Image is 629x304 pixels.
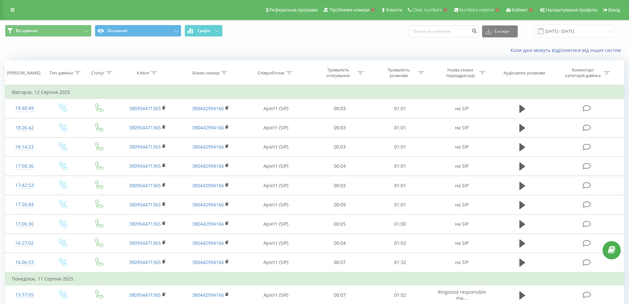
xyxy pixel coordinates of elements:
td: 00:09 [310,195,370,214]
td: 01:00 [370,214,431,234]
td: Архітт (SIP) [242,156,310,176]
a: 380442994166 [192,163,224,169]
td: Вівторок, 12 Серпня 2025 [5,86,624,99]
a: 380442994166 [192,144,224,150]
a: 380442994166 [192,105,224,111]
td: 01:02 [370,234,431,253]
a: 380954471365 [129,201,161,208]
td: 00:04 [310,234,370,253]
a: 380442994166 [192,292,224,298]
td: на SIP [430,118,493,137]
div: 16:27:02 [12,237,37,250]
td: на SIP [430,214,493,234]
td: 01:01 [370,156,431,176]
td: на SIP [430,156,493,176]
td: Архітт (SIP) [242,214,310,234]
span: Клієнти [386,7,402,13]
div: Співробітник [258,70,285,76]
button: Основний [95,25,181,37]
div: 16:06:33 [12,256,37,269]
a: 380954471365 [129,144,161,150]
td: 01:01 [370,99,431,118]
td: на SIP [430,99,493,118]
button: Графік [185,25,223,37]
div: 17:42:53 [12,179,37,192]
a: 380954471365 [129,259,161,265]
td: Архітт (SIP) [242,253,310,272]
td: 01:01 [370,137,431,156]
span: Кабінет [512,7,528,13]
div: Назва схеми переадресації [442,67,478,78]
div: 17:58:36 [12,160,37,173]
td: на SIP [430,195,493,214]
div: Тривалість розмови [381,67,416,78]
span: Графік [197,28,210,33]
a: 380442994166 [192,201,224,208]
td: Архітт (SIP) [242,118,310,137]
td: Архітт (SIP) [242,234,310,253]
td: 00:03 [310,99,370,118]
input: Пошук за номером [409,25,479,37]
a: 380442994166 [192,221,224,227]
a: Коли дані можуть відрізнятися вiд інших систем [510,47,624,53]
a: 380954471365 [129,105,161,111]
span: Ringostat responsible ma... [438,289,486,301]
a: 380954471365 [129,240,161,246]
div: 17:26:04 [12,198,37,211]
div: 18:14:23 [12,141,37,153]
td: 01:01 [370,195,431,214]
div: [PERSON_NAME] [7,70,40,76]
a: 380442994166 [192,182,224,189]
span: Налаштування профілю [546,7,597,13]
span: Clear numbers [412,7,442,13]
a: 380442994166 [192,259,224,265]
td: 00:03 [310,118,370,137]
td: на SIP [430,234,493,253]
div: 18:40:49 [12,102,37,115]
td: на SIP [430,176,493,195]
div: 17:06:30 [12,218,37,231]
div: Тривалість очікування [321,67,356,78]
td: Понеділок, 11 Серпня 2025 [5,272,624,285]
td: Архітт (SIP) [242,99,310,118]
td: 00:07 [310,253,370,272]
td: 01:01 [370,176,431,195]
td: Архітт (SIP) [242,195,310,214]
td: Архітт (SIP) [242,137,310,156]
td: 01:32 [370,253,431,272]
a: 380954471365 [129,221,161,227]
a: 380442994166 [192,240,224,246]
td: Архітт (SIP) [242,176,310,195]
span: Numbers reserve [459,7,494,13]
a: 380442994166 [192,124,224,131]
div: Статус [91,70,104,76]
div: Бізнес номер [192,70,220,76]
span: Вихід [609,7,620,13]
div: 15:37:05 [12,288,37,301]
div: Тип дзвінка [50,70,73,76]
td: 00:03 [310,137,370,156]
a: 380954471365 [129,292,161,298]
td: 00:03 [310,176,370,195]
td: на SIP [430,137,493,156]
a: 380954471365 [129,163,161,169]
button: Всі дзвінки [5,25,91,37]
td: 00:05 [310,214,370,234]
span: Проблемні номери [330,7,369,13]
a: 380954471365 [129,182,161,189]
span: Реферальна програма [269,7,318,13]
span: Всі дзвінки [16,28,38,33]
div: Аудіозапис розмови [504,70,545,76]
td: 00:04 [310,156,370,176]
div: Коментар/категорія дзвінка [564,67,602,78]
td: на SIP [430,253,493,272]
td: 01:01 [370,118,431,137]
div: 18:26:42 [12,121,37,134]
button: Експорт [482,25,518,37]
a: 380954471365 [129,124,161,131]
div: Клієнт [137,70,149,76]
